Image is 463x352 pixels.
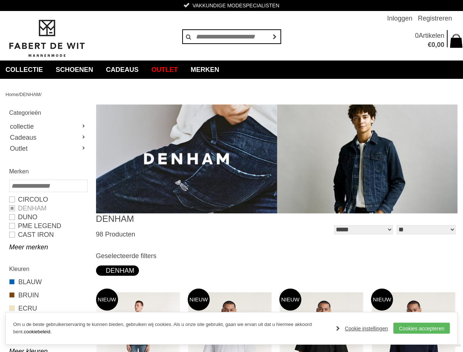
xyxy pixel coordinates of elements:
[96,213,277,224] h1: DENHAM
[9,264,87,274] h2: Kleuren
[9,195,87,204] a: Circolo
[96,231,135,238] span: 98 Producten
[415,32,419,39] span: 0
[40,92,42,97] span: /
[13,321,329,336] p: Om u de beste gebruikerservaring te kunnen bieden, gebruiken wij cookies. Als u onze site gebruik...
[9,121,87,132] a: collectie
[435,41,437,48] span: ,
[387,11,412,26] a: Inloggen
[24,329,50,334] a: cookiebeleid
[9,108,87,117] h2: Categorieën
[96,104,458,213] img: DENHAM
[96,252,458,260] h3: Geselecteerde filters
[9,167,87,176] h2: Merken
[185,60,225,79] a: Merken
[18,92,20,97] span: /
[9,213,87,221] a: Duno
[9,230,87,239] a: CAST IRON
[9,304,87,313] a: ECRU
[431,41,435,48] span: 0
[428,41,431,48] span: €
[19,92,40,97] a: DENHAM
[146,60,183,79] a: Outlet
[9,243,87,252] a: Meer merken
[336,323,388,334] a: Cookie instellingen
[419,32,444,39] span: Artikelen
[50,60,99,79] a: Schoenen
[9,143,87,154] a: Outlet
[437,41,444,48] span: 00
[9,277,87,287] a: BLAUW
[100,265,135,276] div: DENHAM
[9,221,87,230] a: PME LEGEND
[100,60,144,79] a: Cadeaus
[5,92,18,97] a: Home
[5,19,88,58] img: Fabert de Wit
[393,323,450,334] a: Cookies accepteren
[418,11,452,26] a: Registreren
[9,132,87,143] a: Cadeaus
[9,290,87,300] a: BRUIN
